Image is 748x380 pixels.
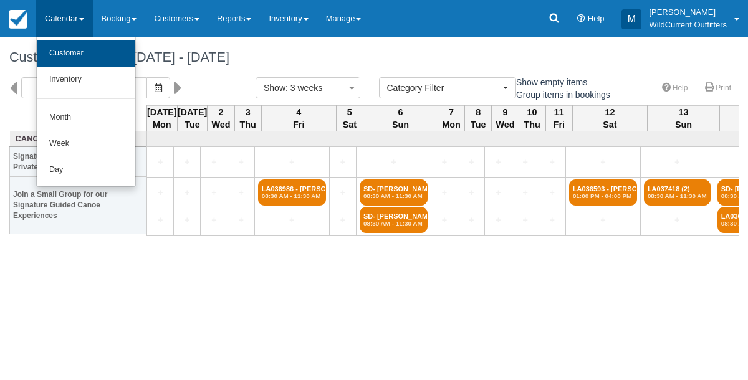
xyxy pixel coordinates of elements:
[588,14,605,23] span: Help
[654,79,696,97] a: Help
[573,192,633,200] em: 01:00 PM - 04:00 PM
[231,186,251,199] a: +
[434,186,454,199] a: +
[360,156,428,169] a: +
[644,156,711,169] a: +
[465,105,492,131] th: 8 Tue
[621,9,641,29] div: M
[10,177,147,234] th: Join a Small Group for our Signature Guided Canoe Experiences
[177,105,208,131] th: [DATE] Tue
[387,82,500,94] span: Category Filter
[37,157,135,183] a: Day
[360,179,428,206] a: SD- [PERSON_NAME] Knights (2)08:30 AM - 11:30 AM
[258,156,326,169] a: +
[363,105,438,131] th: 6 Sun
[177,214,197,227] a: +
[502,85,618,104] label: Group items in bookings
[204,156,224,169] a: +
[502,77,597,86] span: Show empty items
[258,179,326,206] a: LA036986 - [PERSON_NAME] &am (2)08:30 AM - 11:30 AM
[488,186,508,199] a: +
[231,214,251,227] a: +
[545,105,572,131] th: 11 Fri
[649,19,727,31] p: WildCurrent Outfitters
[13,133,144,145] a: Canoe Adventures (9)
[461,156,481,169] a: +
[234,105,261,131] th: 3 Thu
[434,156,454,169] a: +
[9,50,739,65] h1: Customer Calendar
[363,192,424,200] em: 08:30 AM - 11:30 AM
[258,214,326,227] a: +
[519,105,545,131] th: 10 Thu
[37,67,135,93] a: Inventory
[515,214,535,227] a: +
[204,214,224,227] a: +
[333,156,353,169] a: +
[502,90,620,98] span: Group items in bookings
[150,156,170,169] a: +
[37,40,135,67] a: Customer
[333,214,353,227] a: +
[204,186,224,199] a: +
[231,156,251,169] a: +
[649,6,727,19] p: [PERSON_NAME]
[647,105,719,131] th: 13 Sun
[177,156,197,169] a: +
[648,192,707,200] em: 08:30 AM - 11:30 AM
[461,214,481,227] a: +
[150,214,170,227] a: +
[492,105,519,131] th: 9 Wed
[336,105,363,131] th: 5 Sat
[37,131,135,157] a: Week
[569,156,637,169] a: +
[438,105,464,131] th: 7 Mon
[644,179,711,206] a: LA037418 (2)08:30 AM - 11:30 AM
[261,105,336,131] th: 4 Fri
[379,77,516,98] button: Category Filter
[37,105,135,131] a: Month
[569,179,637,206] a: LA036593 - [PERSON_NAME] (2)01:00 PM - 04:00 PM
[502,73,595,92] label: Show empty items
[569,214,637,227] a: +
[147,105,178,131] th: [DATE] Mon
[285,83,322,93] span: : 3 weeks
[208,105,234,131] th: 2 Wed
[542,156,562,169] a: +
[644,214,711,227] a: +
[177,186,197,199] a: +
[333,186,353,199] a: +
[264,83,285,93] span: Show
[150,186,170,199] a: +
[126,49,229,65] span: [DATE] - [DATE]
[542,214,562,227] a: +
[363,220,424,227] em: 08:30 AM - 11:30 AM
[542,186,562,199] a: +
[461,186,481,199] a: +
[488,156,508,169] a: +
[577,15,585,23] i: Help
[9,10,27,29] img: checkfront-main-nav-mini-logo.png
[572,105,647,131] th: 12 Sat
[515,186,535,199] a: +
[515,156,535,169] a: +
[698,79,739,97] a: Print
[360,207,428,233] a: SD- [PERSON_NAME] & Me (2)08:30 AM - 11:30 AM
[36,37,136,187] ul: Calendar
[434,214,454,227] a: +
[10,147,147,177] th: Signature Canoe Experience- Private
[488,214,508,227] a: +
[256,77,360,98] button: Show: 3 weeks
[262,192,322,200] em: 08:30 AM - 11:30 AM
